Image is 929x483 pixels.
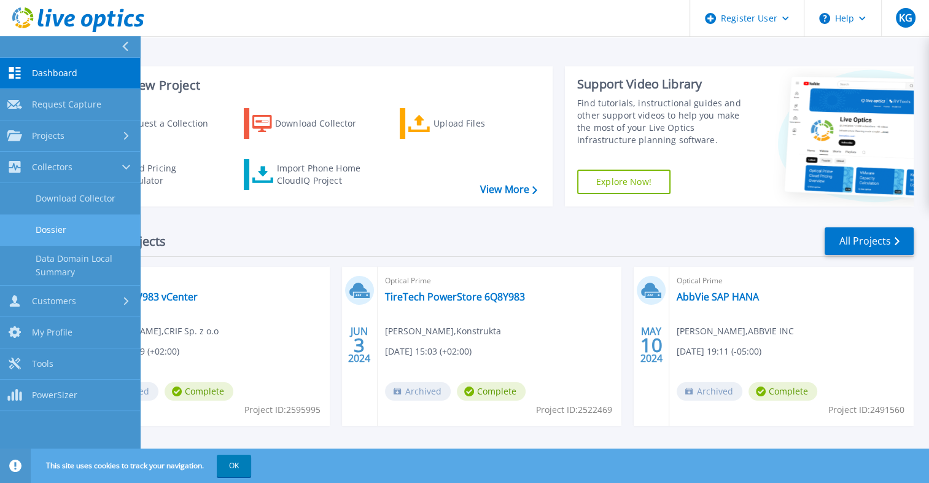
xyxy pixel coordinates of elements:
a: Upload Files [400,108,537,139]
a: Request a Collection [87,108,224,139]
span: Request Capture [32,99,101,110]
div: MAY 2024 [640,323,663,367]
a: TireTech PowerStore 6Q8Y983 [385,291,525,303]
div: Find tutorials, instructional guides and other support videos to help you make the most of your L... [577,97,752,146]
div: JUN 2024 [348,323,371,367]
a: AbbVie SAP HANA [677,291,759,303]
button: OK [217,455,251,477]
a: Explore Now! [577,170,671,194]
h3: Start a New Project [87,79,537,92]
span: Dashboard [32,68,77,79]
span: Project ID: 2522469 [536,403,612,417]
span: Collectors [32,162,72,173]
span: [PERSON_NAME] , Konstrukta [385,324,501,338]
span: Archived [385,382,451,401]
span: Tools [32,358,53,369]
div: Upload Files [433,111,532,136]
span: [DATE] 15:03 (+02:00) [385,345,472,358]
span: KG [898,13,912,23]
span: Project ID: 2491560 [828,403,904,417]
a: Download Collector [244,108,381,139]
span: Project ID: 2595995 [244,403,321,417]
span: 10 [640,340,663,350]
div: Request a Collection [122,111,220,136]
span: Archived [677,382,742,401]
a: CRIF 1QYW983 vCenter [93,291,198,303]
span: 3 [354,340,365,350]
a: View More [480,184,537,195]
span: Optical Prime [93,274,322,288]
div: Download Collector [275,111,373,136]
span: Customers [32,296,76,307]
div: Support Video Library [577,76,752,92]
span: My Profile [32,327,72,338]
span: PowerSizer [32,390,77,401]
span: Complete [165,382,233,401]
span: [PERSON_NAME] , ABBVIE INC [677,324,794,338]
div: Import Phone Home CloudIQ Project [276,162,372,187]
span: [DATE] 19:11 (-05:00) [677,345,761,358]
div: Cloud Pricing Calculator [120,162,219,187]
span: This site uses cookies to track your navigation. [34,455,251,477]
a: All Projects [825,227,914,255]
span: Optical Prime [677,274,906,288]
span: Projects [32,130,64,141]
span: Optical Prime [385,274,615,288]
span: Complete [457,382,526,401]
a: Cloud Pricing Calculator [87,159,224,190]
span: [PERSON_NAME] , CRIF Sp. z o.o [93,324,219,338]
span: Complete [748,382,817,401]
